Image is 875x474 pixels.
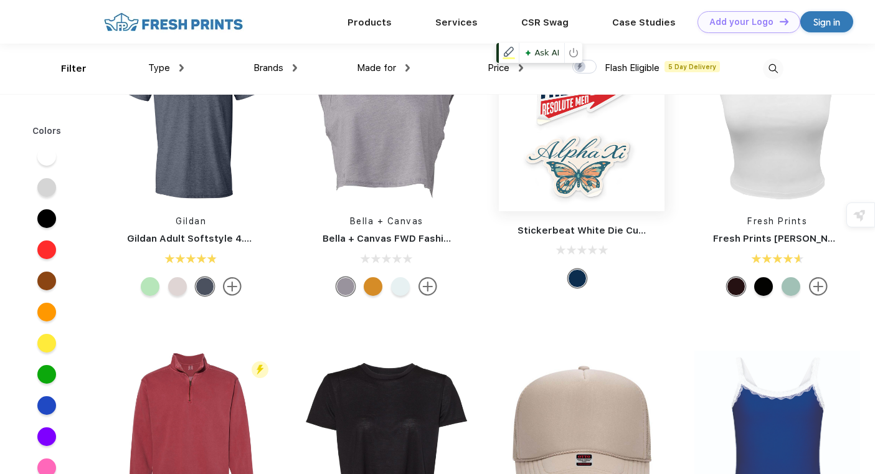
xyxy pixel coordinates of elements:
[391,277,410,296] div: Ice Blue Trblnd
[293,64,297,72] img: dropdown.png
[61,62,87,76] div: Filter
[336,277,355,296] div: Storm Triblend
[488,62,509,73] span: Price
[519,64,523,72] img: dropdown.png
[304,37,470,202] img: func=resize&h=266
[168,277,187,296] div: Ice Grey
[108,37,274,202] img: func=resize&h=266
[747,216,807,226] a: Fresh Prints
[782,277,800,296] div: Sage Green
[694,37,860,202] img: func=resize&h=266
[179,64,184,72] img: dropdown.png
[141,277,159,296] div: Mint Green
[253,62,283,73] span: Brands
[763,59,783,79] img: desktop_search.svg
[665,61,720,72] span: 5 Day Delivery
[223,277,242,296] img: more.svg
[23,125,71,138] div: Colors
[568,269,587,288] div: Full Color
[727,277,745,296] div: White Chocolate
[176,216,206,226] a: Gildan
[522,45,562,61] span: Ask AI
[809,277,828,296] img: more.svg
[323,233,593,244] a: Bella + Canvas FWD Fashion Women's Festival Crop Tank
[605,62,660,73] span: Flash Eligible
[419,277,437,296] img: more.svg
[405,64,410,72] img: dropdown.png
[100,11,247,33] img: fo%20logo%202.webp
[813,15,840,29] div: Sign in
[148,62,170,73] span: Type
[348,17,392,28] a: Products
[800,11,853,32] a: Sign in
[196,277,214,296] div: Heather Navy
[709,17,773,27] div: Add your Logo
[754,277,773,296] div: Black White
[518,225,706,236] a: Stickerbeat White Die Cut Vinyl Sticker
[780,18,788,25] img: DT
[127,233,303,244] a: Gildan Adult Softstyle 4.5 Oz. T-Shirt
[350,216,423,226] a: Bella + Canvas
[357,62,396,73] span: Made for
[364,277,382,296] div: Mustard Triblend
[499,45,665,211] img: func=resize&h=266
[252,361,268,378] img: flash_active_toggle.svg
